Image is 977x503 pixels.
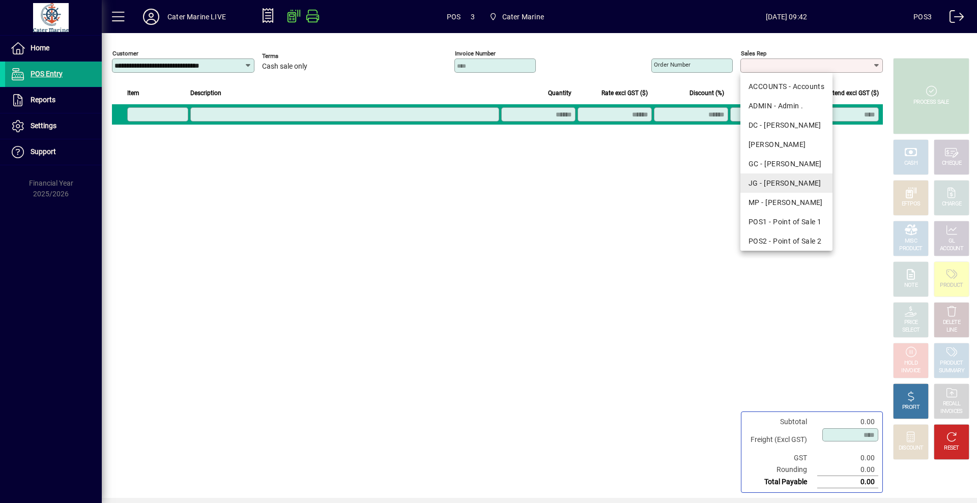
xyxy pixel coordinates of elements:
[817,476,878,488] td: 0.00
[904,360,917,367] div: HOLD
[601,87,648,99] span: Rate excl GST ($)
[817,464,878,476] td: 0.00
[654,61,691,68] mat-label: Order number
[740,96,832,115] mat-option: ADMIN - Admin .
[940,282,963,289] div: PRODUCT
[949,238,955,245] div: GL
[913,99,949,106] div: PROCESS SALE
[740,154,832,173] mat-option: GC - Gerard Cantin
[740,135,832,154] mat-option: DEB - Debbie McQuarters
[262,63,307,71] span: Cash sale only
[913,9,932,25] div: POS3
[745,476,817,488] td: Total Payable
[5,113,102,139] a: Settings
[447,9,461,25] span: POS
[740,231,832,251] mat-option: POS2 - Point of Sale 2
[127,87,139,99] span: Item
[749,178,824,189] div: JG - [PERSON_NAME]
[5,87,102,113] a: Reports
[745,464,817,476] td: Rounding
[943,319,960,327] div: DELETE
[262,53,323,60] span: Terms
[749,139,824,150] div: [PERSON_NAME]
[904,160,917,167] div: CASH
[749,81,824,92] div: ACCOUNTS - Accounts
[749,197,824,208] div: MP - [PERSON_NAME]
[749,159,824,169] div: GC - [PERSON_NAME]
[745,416,817,428] td: Subtotal
[190,87,221,99] span: Description
[5,36,102,61] a: Home
[548,87,571,99] span: Quantity
[740,193,832,212] mat-option: MP - Margaret Pierce
[502,9,544,25] span: Cater Marine
[5,139,102,165] a: Support
[455,50,496,57] mat-label: Invoice number
[826,87,879,99] span: Extend excl GST ($)
[901,367,920,375] div: INVOICE
[745,452,817,464] td: GST
[485,8,548,26] span: Cater Marine
[817,416,878,428] td: 0.00
[942,2,964,35] a: Logout
[817,452,878,464] td: 0.00
[940,360,963,367] div: PRODUCT
[740,173,832,193] mat-option: JG - John Giles
[942,160,961,167] div: CHEQUE
[471,9,475,25] span: 3
[946,327,957,334] div: LINE
[749,217,824,227] div: POS1 - Point of Sale 1
[31,70,63,78] span: POS Entry
[939,367,964,375] div: SUMMARY
[944,445,959,452] div: RESET
[135,8,167,26] button: Profile
[749,236,824,247] div: POS2 - Point of Sale 2
[902,327,920,334] div: SELECT
[904,319,918,327] div: PRICE
[902,200,921,208] div: EFTPOS
[741,50,766,57] mat-label: Sales rep
[31,147,56,156] span: Support
[899,245,922,253] div: PRODUCT
[31,44,49,52] span: Home
[689,87,724,99] span: Discount (%)
[31,96,55,104] span: Reports
[902,404,919,411] div: PROFIT
[31,122,56,130] span: Settings
[745,428,817,452] td: Freight (Excl GST)
[112,50,138,57] mat-label: Customer
[940,245,963,253] div: ACCOUNT
[740,212,832,231] mat-option: POS1 - Point of Sale 1
[749,120,824,131] div: DC - [PERSON_NAME]
[905,238,917,245] div: MISC
[942,200,962,208] div: CHARGE
[749,101,824,111] div: ADMIN - Admin .
[940,408,962,416] div: INVOICES
[167,9,226,25] div: Cater Marine LIVE
[740,115,832,135] mat-option: DC - Dan Cleaver
[659,9,913,25] span: [DATE] 09:42
[904,282,917,289] div: NOTE
[740,77,832,96] mat-option: ACCOUNTS - Accounts
[899,445,923,452] div: DISCOUNT
[943,400,961,408] div: RECALL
